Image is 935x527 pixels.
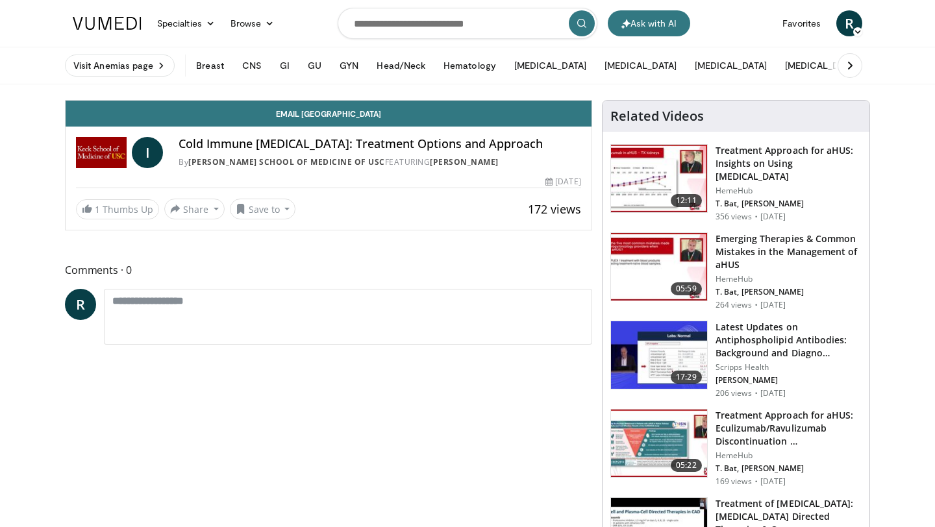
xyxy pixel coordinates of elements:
[671,371,702,384] span: 17:29
[754,476,758,487] div: ·
[230,199,296,219] button: Save to
[76,137,127,168] img: Keck School of Medicine of USC
[65,55,175,77] a: Visit Anemias page
[611,321,707,389] img: d9b9f4f9-4844-4b7c-a69d-1f7f6f342112.150x105_q85_crop-smart_upscale.jpg
[836,10,862,36] a: R
[430,156,499,167] a: [PERSON_NAME]
[716,362,862,373] p: Scripps Health
[754,212,758,222] div: ·
[716,300,752,310] p: 264 views
[777,53,865,79] button: [MEDICAL_DATA]
[716,199,862,209] p: T. Bat, [PERSON_NAME]
[610,321,862,398] a: 17:29 Latest Updates on Antiphospholipid Antibodies: Background and Diagno… Scripps Health [PERSO...
[179,156,581,168] div: By FEATURING
[611,233,707,300] img: a5aea2d0-b590-400d-8996-f1d6f613cec6.150x105_q85_crop-smart_upscale.jpg
[716,321,862,360] h3: Latest Updates on Antiphospholipid Antibodies: Background and Diagno…
[528,201,581,217] span: 172 views
[760,212,786,222] p: [DATE]
[716,463,862,474] p: T. Bat, [PERSON_NAME]
[611,145,707,212] img: e80c1d16-149f-4a15-9f25-b1098ed20575.150x105_q85_crop-smart_upscale.jpg
[754,300,758,310] div: ·
[608,10,690,36] button: Ask with AI
[716,232,862,271] h3: Emerging Therapies & Common Mistakes in the Management of aHUS
[338,8,597,39] input: Search topics, interventions
[716,375,862,386] p: [PERSON_NAME]
[671,282,702,295] span: 05:59
[66,101,592,127] a: Email [GEOGRAPHIC_DATA]
[164,199,225,219] button: Share
[754,388,758,398] div: ·
[234,53,269,79] button: CNS
[188,156,385,167] a: [PERSON_NAME] School of Medicine of USC
[716,212,752,222] p: 356 views
[671,459,702,472] span: 05:22
[179,137,581,151] h4: Cold Immune [MEDICAL_DATA]: Treatment Options and Approach
[716,274,862,284] p: HemeHub
[188,53,231,79] button: Breast
[610,144,862,222] a: 12:11 Treatment Approach for aHUS: Insights on Using [MEDICAL_DATA] HemeHub T. Bat, [PERSON_NAME]...
[76,199,159,219] a: 1 Thumbs Up
[760,388,786,398] p: [DATE]
[671,194,702,207] span: 12:11
[716,287,862,297] p: T. Bat, [PERSON_NAME]
[65,262,592,278] span: Comments 0
[610,409,862,487] a: 05:22 Treatment Approach for aHUS: Eculizumab/Ravulizumab Discontinuation … HemeHub T. Bat, [PERS...
[149,10,223,36] a: Specialties
[611,410,707,477] img: 5cbd4851-8fb3-489a-a63e-24e663aaa9d7.150x105_q85_crop-smart_upscale.jpg
[716,388,752,398] p: 206 views
[132,137,163,168] a: I
[716,476,752,487] p: 169 views
[65,289,96,320] a: R
[687,53,775,79] button: [MEDICAL_DATA]
[716,409,862,448] h3: Treatment Approach for aHUS: Eculizumab/Ravulizumab Discontinuation …
[610,108,704,124] h4: Related Videos
[716,450,862,461] p: HemeHub
[775,10,829,36] a: Favorites
[272,53,297,79] button: GI
[760,476,786,487] p: [DATE]
[332,53,366,79] button: GYN
[369,53,433,79] button: Head/Neck
[716,144,862,183] h3: Treatment Approach for aHUS: Insights on Using [MEDICAL_DATA]
[300,53,329,79] button: GU
[610,232,862,310] a: 05:59 Emerging Therapies & Common Mistakes in the Management of aHUS HemeHub T. Bat, [PERSON_NAME...
[716,186,862,196] p: HemeHub
[223,10,282,36] a: Browse
[760,300,786,310] p: [DATE]
[95,203,100,215] span: 1
[73,17,142,30] img: VuMedi Logo
[545,176,580,188] div: [DATE]
[436,53,504,79] button: Hematology
[597,53,684,79] button: [MEDICAL_DATA]
[506,53,594,79] button: [MEDICAL_DATA]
